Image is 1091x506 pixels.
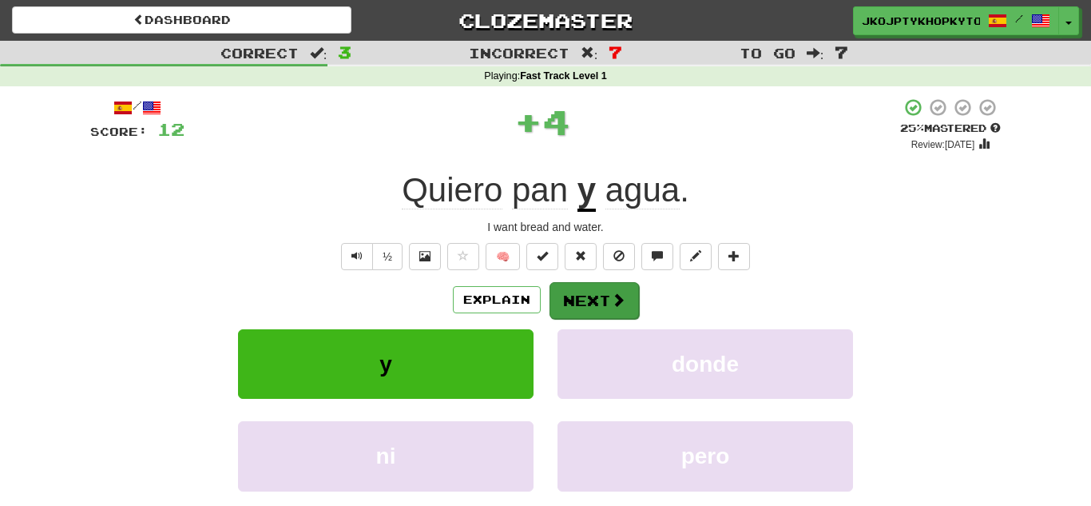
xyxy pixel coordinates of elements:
[512,171,568,209] span: pan
[581,46,598,60] span: :
[672,352,739,377] span: donde
[90,98,184,118] div: /
[862,14,980,28] span: jkojptykhopkytopkhhhhhh
[238,421,534,491] button: ni
[596,171,689,209] span: .
[376,444,396,468] span: ni
[557,329,853,399] button: donde
[409,243,441,270] button: Show image (alt+x)
[807,46,824,60] span: :
[220,45,299,61] span: Correct
[835,42,848,62] span: 7
[680,243,712,270] button: Edit sentence (alt+d)
[341,243,373,270] button: Play sentence audio (ctl+space)
[577,171,596,212] u: y
[900,122,924,134] span: 25 %
[718,243,750,270] button: Add to collection (alt+a)
[402,171,502,209] span: Quiero
[609,42,622,62] span: 7
[453,286,541,313] button: Explain
[375,6,715,34] a: Clozemaster
[90,219,1001,235] div: I want bread and water.
[447,243,479,270] button: Favorite sentence (alt+f)
[740,45,795,61] span: To go
[542,102,570,141] span: 4
[372,243,403,270] button: ½
[469,45,569,61] span: Incorrect
[310,46,327,60] span: :
[681,444,730,468] span: pero
[526,243,558,270] button: Set this sentence to 100% Mastered (alt+m)
[603,243,635,270] button: Ignore sentence (alt+i)
[605,171,680,209] span: agua
[900,122,1001,136] div: Mastered
[911,139,975,150] small: Review: [DATE]
[12,6,351,34] a: Dashboard
[90,125,148,138] span: Score:
[565,243,597,270] button: Reset to 0% Mastered (alt+r)
[238,329,534,399] button: y
[853,6,1059,35] a: jkojptykhopkytopkhhhhhh /
[486,243,520,270] button: 🧠
[338,42,351,62] span: 3
[379,352,392,377] span: y
[549,282,639,319] button: Next
[514,98,542,145] span: +
[157,119,184,139] span: 12
[520,70,607,82] strong: Fast Track Level 1
[1015,13,1023,24] span: /
[338,243,403,270] div: Text-to-speech controls
[557,421,853,491] button: pero
[641,243,673,270] button: Discuss sentence (alt+u)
